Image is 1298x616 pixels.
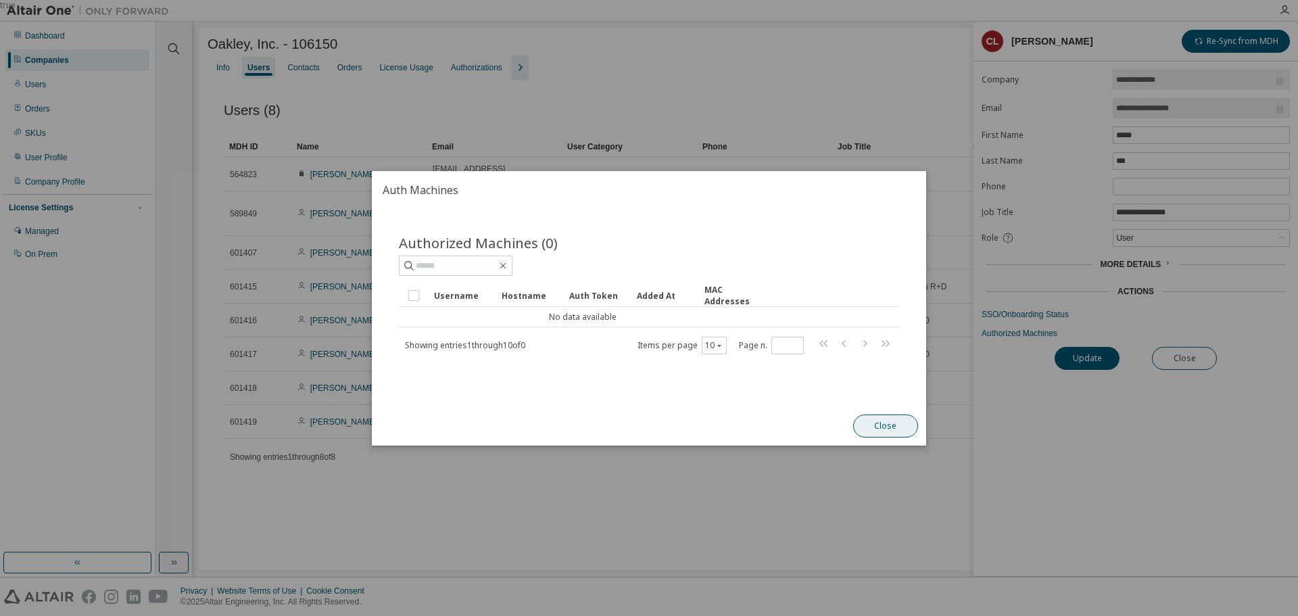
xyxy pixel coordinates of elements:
td: No data available [399,307,767,327]
span: Authorized Machines (0) [399,233,558,252]
div: MAC Addresses [704,284,761,307]
div: Added At [637,285,694,306]
div: Hostname [502,285,558,306]
div: Username [434,285,491,306]
h2: Auth Machines [372,171,926,209]
span: Showing entries 1 through 10 of 0 [405,339,525,350]
div: Auth Token [569,285,626,306]
span: Page n. [739,336,804,354]
button: 10 [705,339,723,350]
button: Close [853,414,918,437]
span: Items per page [638,336,727,354]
